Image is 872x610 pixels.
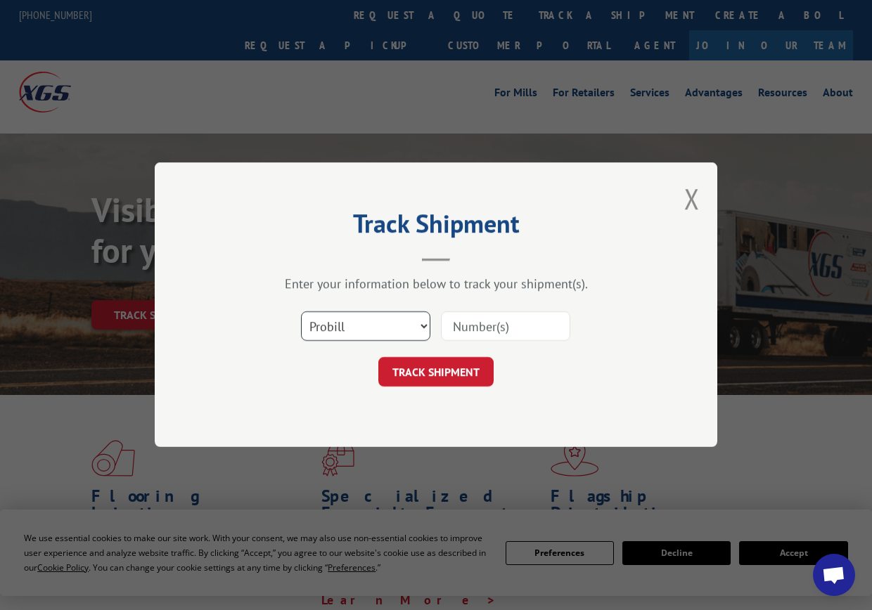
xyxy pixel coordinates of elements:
[225,276,647,292] div: Enter your information below to track your shipment(s).
[378,358,494,387] button: TRACK SHIPMENT
[684,180,700,217] button: Close modal
[813,554,855,596] div: Open chat
[225,214,647,240] h2: Track Shipment
[441,312,570,342] input: Number(s)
